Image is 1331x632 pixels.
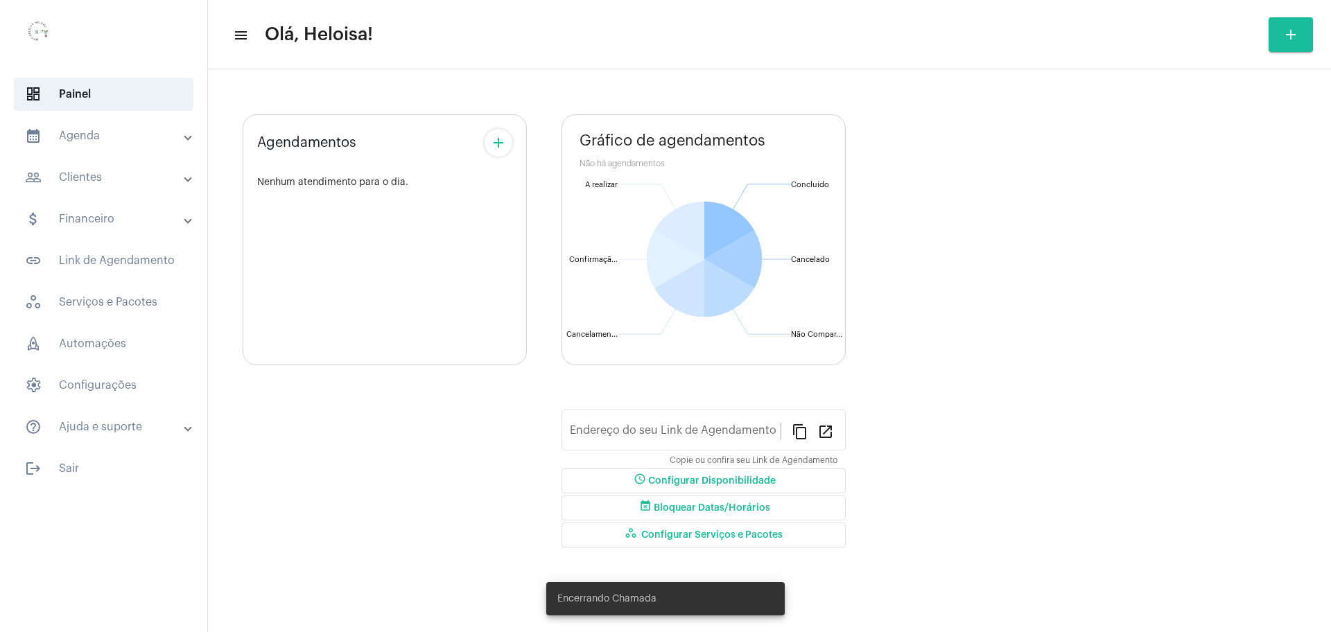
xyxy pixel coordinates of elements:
[817,423,834,439] mat-icon: open_in_new
[791,331,842,338] text: Não Compar...
[265,24,373,46] span: Olá, Heloisa!
[8,119,207,152] mat-expansion-panel-header: sidenav iconAgenda
[8,161,207,194] mat-expansion-panel-header: sidenav iconClientes
[625,527,641,543] mat-icon: workspaces_outlined
[257,135,356,150] span: Agendamentos
[637,503,770,513] span: Bloquear Datas/Horários
[25,294,42,310] span: sidenav icon
[562,468,846,493] button: Configurar Disponibilidade
[791,256,830,263] text: Cancelado
[670,456,837,466] mat-hint: Copie ou confira seu Link de Agendamento
[637,500,654,516] mat-icon: event_busy
[14,369,193,402] span: Configurações
[25,86,42,103] span: sidenav icon
[25,377,42,394] span: sidenav icon
[25,128,42,144] mat-icon: sidenav icon
[14,452,193,485] span: Sair
[14,327,193,360] span: Automações
[791,181,829,188] text: Concluído
[570,427,781,439] input: Link
[632,473,648,489] mat-icon: schedule
[557,592,656,606] span: Encerrando Chamada
[792,423,808,439] mat-icon: content_copy
[625,530,783,540] span: Configurar Serviços e Pacotes
[566,331,618,338] text: Cancelamen...
[14,244,193,277] span: Link de Agendamento
[8,410,207,444] mat-expansion-panel-header: sidenav iconAjuda e suporte
[562,495,846,520] button: Bloquear Datas/Horários
[233,27,247,44] mat-icon: sidenav icon
[25,419,42,435] mat-icon: sidenav icon
[580,132,765,149] span: Gráfico de agendamentos
[14,286,193,319] span: Serviços e Pacotes
[25,211,42,227] mat-icon: sidenav icon
[632,476,776,486] span: Configurar Disponibilidade
[14,78,193,111] span: Painel
[585,181,618,188] text: A realizar
[25,211,185,227] mat-panel-title: Financeiro
[25,419,185,435] mat-panel-title: Ajuda e suporte
[25,335,42,352] span: sidenav icon
[569,256,618,264] text: Confirmaçã...
[8,202,207,236] mat-expansion-panel-header: sidenav iconFinanceiro
[490,134,507,151] mat-icon: add
[1282,26,1299,43] mat-icon: add
[25,128,185,144] mat-panel-title: Agenda
[257,177,512,188] div: Nenhum atendimento para o dia.
[25,169,42,186] mat-icon: sidenav icon
[562,523,846,547] button: Configurar Serviços e Pacotes
[11,7,67,62] img: 0d939d3e-dcd2-0964-4adc-7f8e0d1a206f.png
[25,252,42,269] mat-icon: sidenav icon
[25,460,42,477] mat-icon: sidenav icon
[25,169,185,186] mat-panel-title: Clientes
